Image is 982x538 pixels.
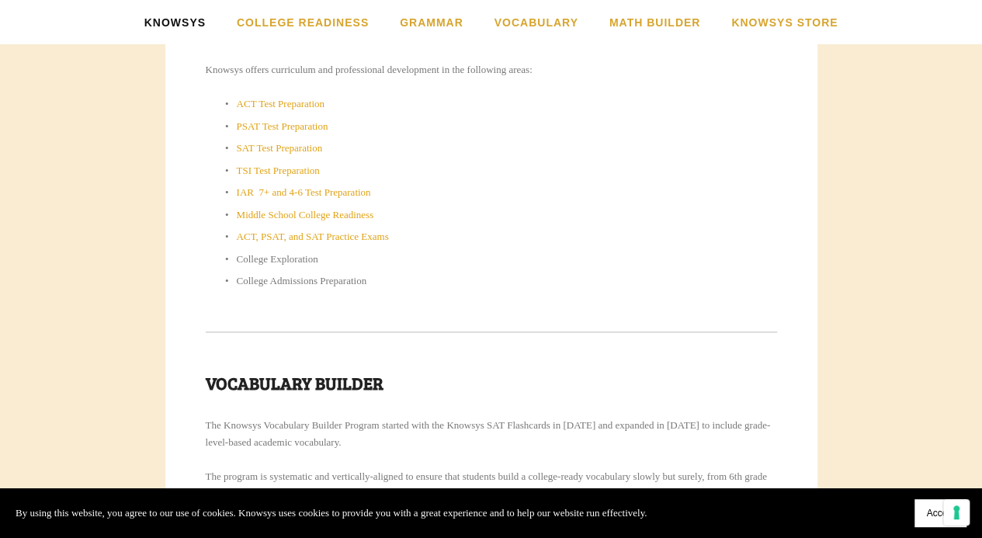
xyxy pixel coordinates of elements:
[237,142,323,154] a: SAT Test Preparation
[237,272,777,290] p: College Admissions Preparation
[237,209,374,220] a: Middle School College Readiness
[206,61,777,78] p: Knowsys offers curriculum and professional development in the following areas:
[237,231,389,242] a: ACT, PSAT, and SAT Practice Exams
[206,468,777,502] p: The program is systematic and vertically-aligned to ensure that students build a college-ready vo...
[914,499,966,527] button: Accept
[237,98,324,109] a: ACT Test Preparation
[206,417,777,451] p: The Knowsys Vocabulary Builder Program started with the Knowsys SAT Flashcards in [DATE] and expa...
[237,165,320,176] a: TSI Test Preparation
[206,371,383,394] strong: Vocabulary Builder
[926,508,955,519] span: Accept
[237,120,328,132] a: PSAT Test Preparation
[943,499,970,526] button: Your consent preferences for tracking technologies
[237,186,371,198] a: IAR 7+ and 4-6 Test Preparation
[16,505,647,522] p: By using this website, you agree to our use of cookies. Knowsys uses cookies to provide you with ...
[237,251,777,268] p: College Exploration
